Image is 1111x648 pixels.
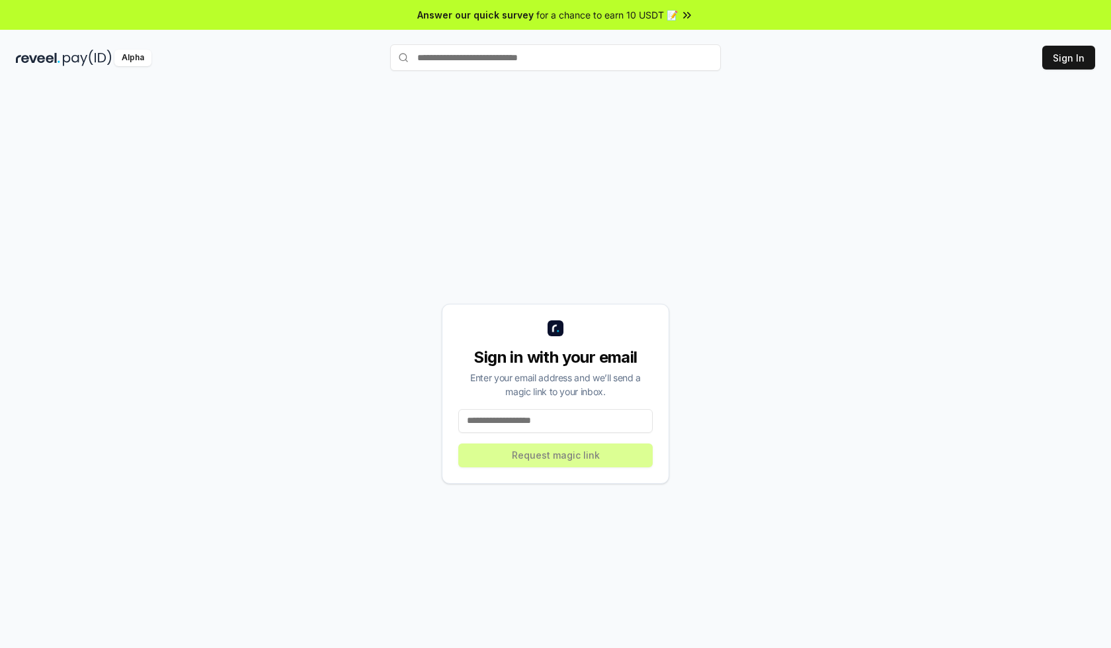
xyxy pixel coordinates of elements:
[417,8,534,22] span: Answer our quick survey
[1042,46,1095,69] button: Sign In
[548,320,563,336] img: logo_small
[16,50,60,66] img: reveel_dark
[458,371,653,398] div: Enter your email address and we’ll send a magic link to your inbox.
[458,347,653,368] div: Sign in with your email
[114,50,151,66] div: Alpha
[63,50,112,66] img: pay_id
[536,8,678,22] span: for a chance to earn 10 USDT 📝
